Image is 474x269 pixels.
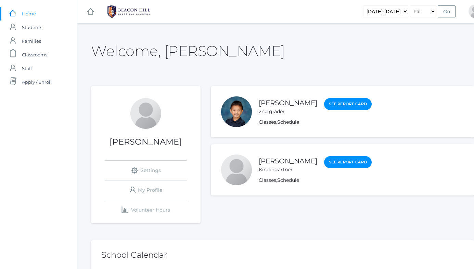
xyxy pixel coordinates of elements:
[101,251,464,259] h2: School Calendar
[105,161,187,180] a: Settings
[221,96,252,127] div: John Ip
[91,43,285,59] h2: Welcome, [PERSON_NAME]
[324,98,372,110] a: See Report Card
[277,119,299,125] a: Schedule
[105,180,187,200] a: My Profile
[259,177,276,183] a: Classes
[277,177,299,183] a: Schedule
[259,119,276,125] a: Classes
[91,137,201,146] h1: [PERSON_NAME]
[259,119,372,126] div: ,
[103,3,154,20] img: BHCALogos-05-308ed15e86a5a0abce9b8dd61676a3503ac9727e845dece92d48e8588c001991.png
[22,62,32,75] span: Staff
[105,200,187,220] a: Volunteer Hours
[22,48,47,62] span: Classrooms
[221,154,252,185] div: Christopher Ip
[438,5,456,17] input: Go
[22,21,42,34] span: Students
[259,177,372,184] div: ,
[259,99,317,107] a: [PERSON_NAME]
[259,108,317,115] div: 2nd grader
[22,7,36,21] span: Home
[259,166,317,173] div: Kindergartner
[22,75,52,89] span: Apply / Enroll
[130,98,161,129] div: Lily Ip
[22,34,41,48] span: Families
[259,157,317,165] a: [PERSON_NAME]
[324,156,372,168] a: See Report Card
